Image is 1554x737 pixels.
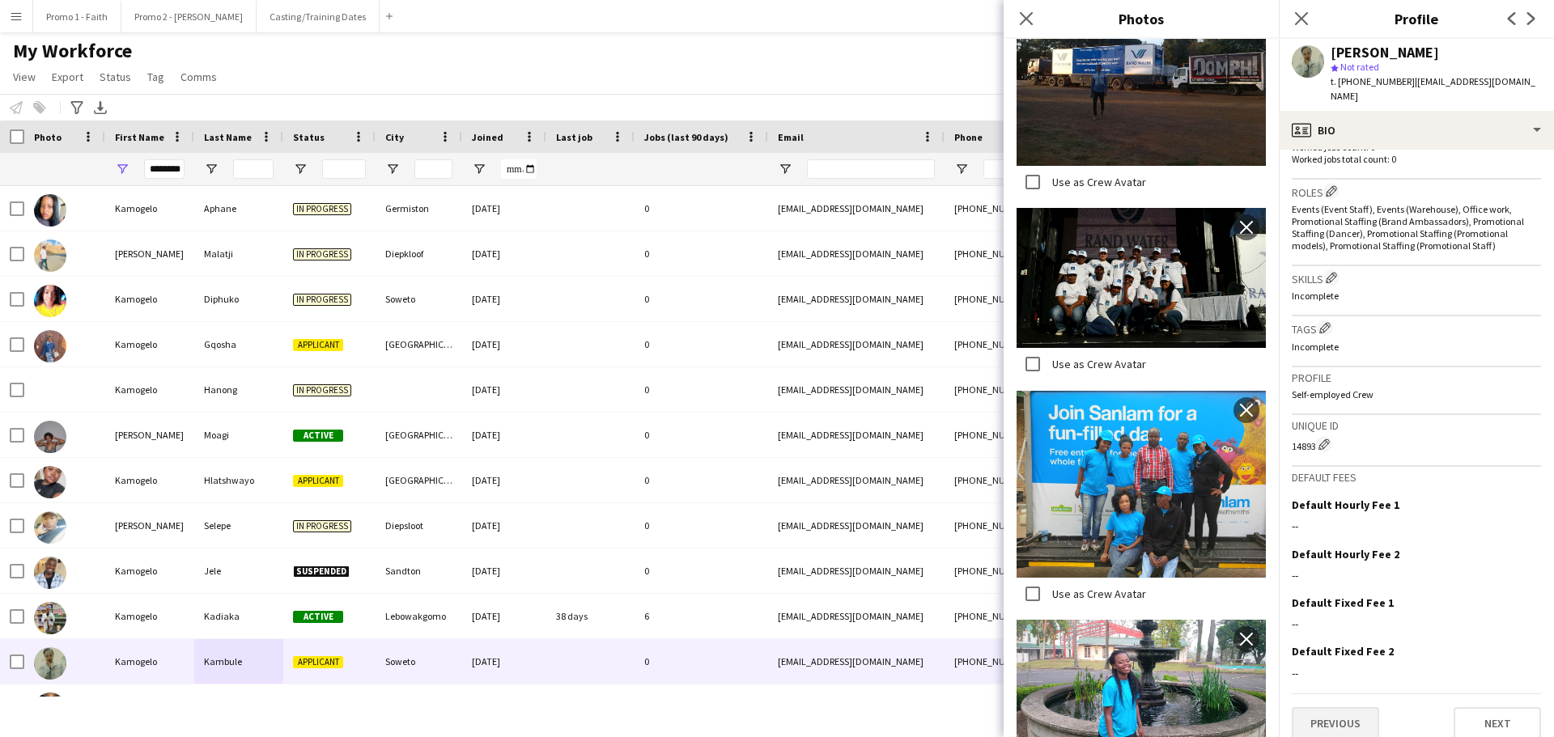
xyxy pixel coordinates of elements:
[194,413,283,457] div: Moagi
[768,322,945,366] div: [EMAIL_ADDRESS][DOMAIN_NAME]
[945,639,1043,684] div: [PHONE_NUMBER]
[954,131,983,143] span: Phone
[1017,208,1266,348] img: Crew photo 1086421
[147,70,164,84] span: Tag
[472,131,503,143] span: Joined
[105,549,194,593] div: Kamogelo
[204,131,252,143] span: Last Name
[293,656,343,668] span: Applicant
[954,162,969,176] button: Open Filter Menu
[768,594,945,638] div: [EMAIL_ADDRESS][DOMAIN_NAME]
[768,367,945,412] div: [EMAIL_ADDRESS][DOMAIN_NAME]
[556,131,592,143] span: Last job
[635,367,768,412] div: 0
[194,503,283,548] div: Selepe
[635,684,768,729] div: 0
[945,684,1043,729] div: [PHONE_NUMBER]
[121,1,257,32] button: Promo 2 - [PERSON_NAME]
[635,594,768,638] div: 6
[105,322,194,366] div: Kamogelo
[768,186,945,231] div: [EMAIL_ADDRESS][DOMAIN_NAME]
[105,231,194,276] div: [PERSON_NAME]
[462,186,546,231] div: [DATE]
[462,367,546,412] div: [DATE]
[376,458,462,502] div: [GEOGRAPHIC_DATA]
[144,159,185,179] input: First Name Filter Input
[1292,269,1541,286] h3: Skills
[115,162,129,176] button: Open Filter Menu
[768,549,945,593] div: [EMAIL_ADDRESS][DOMAIN_NAME]
[1292,547,1399,561] h3: Default Hourly Fee 2
[13,70,36,84] span: View
[293,339,343,351] span: Applicant
[945,458,1043,502] div: [PHONE_NUMBER]
[635,277,768,321] div: 0
[45,66,90,87] a: Export
[194,277,283,321] div: Diphuko
[1340,61,1379,73] span: Not rated
[376,277,462,321] div: Soweto
[233,159,274,179] input: Last Name Filter Input
[34,557,66,589] img: Kamogelo Jele
[105,277,194,321] div: Kamogelo
[768,458,945,502] div: [EMAIL_ADDRESS][DOMAIN_NAME]
[1292,320,1541,337] h3: Tags
[635,639,768,684] div: 0
[293,203,351,215] span: In progress
[768,503,945,548] div: [EMAIL_ADDRESS][DOMAIN_NAME]
[1292,616,1541,631] div: --
[293,384,351,396] span: In progress
[945,231,1043,276] div: [PHONE_NUMBER]
[1049,586,1146,600] label: Use as Crew Avatar
[1004,8,1279,29] h3: Photos
[1331,45,1439,60] div: [PERSON_NAME]
[768,639,945,684] div: [EMAIL_ADDRESS][DOMAIN_NAME]
[385,131,404,143] span: City
[462,594,546,638] div: [DATE]
[376,594,462,638] div: Lebowakgomo
[105,594,194,638] div: Kamogelo
[778,131,804,143] span: Email
[945,322,1043,366] div: [PHONE_NUMBER]
[462,684,546,729] div: [DATE]
[194,367,283,412] div: Hanong
[1292,388,1541,400] p: Self-employed Crew
[462,503,546,548] div: [DATE]
[1292,519,1541,533] div: --
[945,186,1043,231] div: [PHONE_NUMBER]
[180,70,217,84] span: Comms
[293,520,351,532] span: In progress
[1292,290,1541,302] p: Incomplete
[194,231,283,276] div: Malatji
[34,285,66,317] img: Kamogelo Diphuko
[462,231,546,276] div: [DATE]
[105,639,194,684] div: Kamogelo
[194,639,283,684] div: Kambule
[194,549,283,593] div: Jele
[1331,75,1415,87] span: t. [PHONE_NUMBER]
[768,277,945,321] div: [EMAIL_ADDRESS][DOMAIN_NAME]
[194,594,283,638] div: Kadiaka
[376,231,462,276] div: Diepkloof
[100,70,131,84] span: Status
[945,413,1043,457] div: [PHONE_NUMBER]
[1292,644,1394,659] h3: Default Fixed Fee 2
[635,503,768,548] div: 0
[768,231,945,276] div: [EMAIL_ADDRESS][DOMAIN_NAME]
[778,162,792,176] button: Open Filter Menu
[174,66,223,87] a: Comms
[635,186,768,231] div: 0
[1292,568,1541,582] div: --
[141,66,171,87] a: Tag
[1331,75,1535,102] span: | [EMAIL_ADDRESS][DOMAIN_NAME]
[945,503,1043,548] div: [PHONE_NUMBER]
[376,186,462,231] div: Germiston
[1292,371,1541,385] h3: Profile
[34,239,66,272] img: Kamogelo Ashley Malatji
[34,131,62,143] span: Photo
[93,66,138,87] a: Status
[105,413,194,457] div: [PERSON_NAME]
[501,159,537,179] input: Joined Filter Input
[635,549,768,593] div: 0
[376,639,462,684] div: Soweto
